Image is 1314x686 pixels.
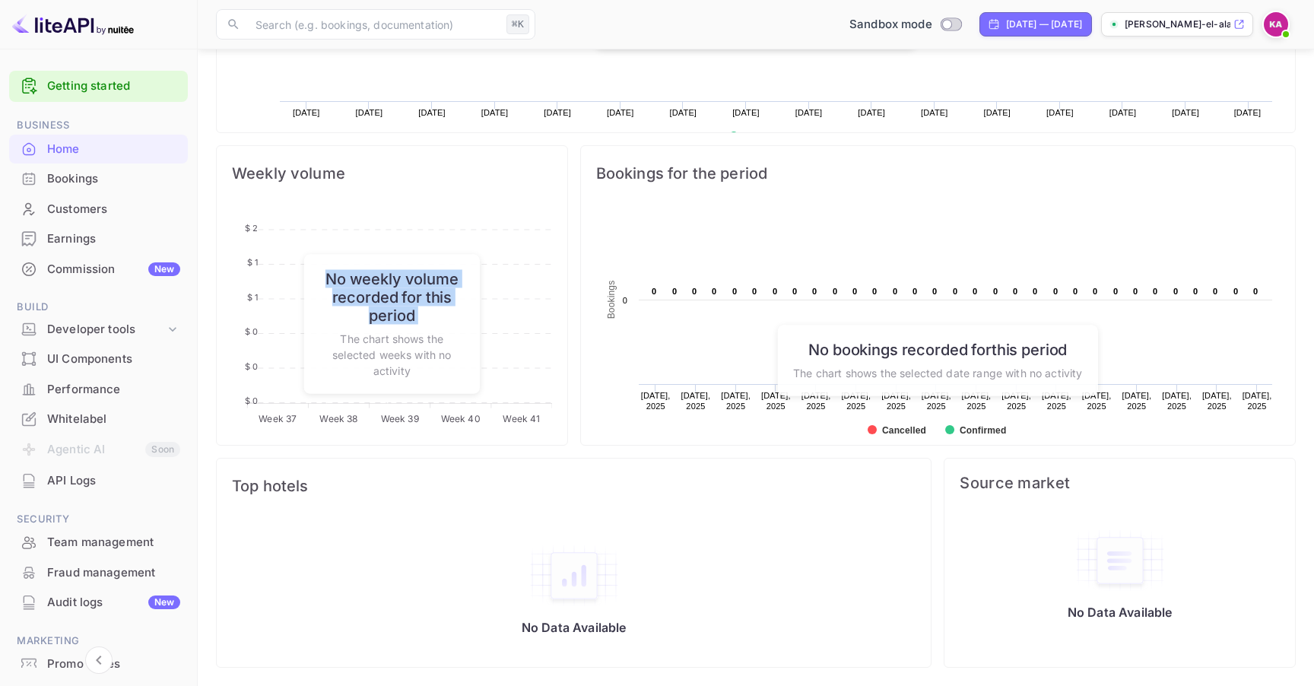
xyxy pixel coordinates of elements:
[319,270,464,325] h6: No weekly volume recorded for this period
[953,287,957,296] text: 0
[596,161,1280,186] span: Bookings for the period
[9,466,188,496] div: API Logs
[640,391,670,411] text: [DATE], 2025
[148,262,180,276] div: New
[1242,391,1271,411] text: [DATE], 2025
[1162,391,1192,411] text: [DATE], 2025
[852,287,857,296] text: 0
[1202,391,1232,411] text: [DATE], 2025
[47,141,180,158] div: Home
[960,474,1280,492] span: Source market
[833,287,837,296] text: 0
[973,287,977,296] text: 0
[247,257,258,268] tspan: $ 1
[9,135,188,164] div: Home
[732,108,760,117] text: [DATE]
[1213,287,1217,296] text: 0
[9,255,188,284] div: CommissionNew
[1006,17,1082,31] div: [DATE] — [DATE]
[9,511,188,528] span: Security
[503,412,540,424] tspan: Week 41
[245,360,258,371] tspan: $ 0
[47,351,180,368] div: UI Components
[1081,391,1111,411] text: [DATE], 2025
[245,326,258,337] tspan: $ 0
[9,195,188,224] div: Customers
[1133,287,1138,296] text: 0
[932,287,937,296] text: 0
[849,16,932,33] span: Sandbox mode
[47,381,180,399] div: Performance
[47,472,180,490] div: API Logs
[1122,391,1151,411] text: [DATE], 2025
[9,316,188,343] div: Developer tools
[1264,12,1288,37] img: karim El Alaoui
[681,391,710,411] text: [DATE], 2025
[1033,287,1037,296] text: 0
[47,656,180,673] div: Promo codes
[9,375,188,405] div: Performance
[319,412,357,424] tspan: Week 38
[293,108,320,117] text: [DATE]
[418,108,446,117] text: [DATE]
[528,544,620,608] img: empty-state-table2.svg
[1253,287,1258,296] text: 0
[744,132,782,142] text: Revenue
[960,425,1006,436] text: Confirmed
[9,71,188,102] div: Getting started
[9,558,188,586] a: Fraud management
[670,108,697,117] text: [DATE]
[9,466,188,494] a: API Logs
[246,9,500,40] input: Search (e.g. bookings, documentation)
[9,164,188,192] a: Bookings
[9,135,188,163] a: Home
[481,108,509,117] text: [DATE]
[47,78,180,95] a: Getting started
[9,345,188,373] a: UI Components
[356,108,383,117] text: [DATE]
[1153,287,1157,296] text: 0
[47,170,180,188] div: Bookings
[9,255,188,283] a: CommissionNew
[47,230,180,248] div: Earnings
[761,391,791,411] text: [DATE], 2025
[9,649,188,678] a: Promo codes
[9,117,188,134] span: Business
[9,558,188,588] div: Fraud management
[9,195,188,223] a: Customers
[1233,287,1238,296] text: 0
[1113,287,1118,296] text: 0
[9,405,188,433] a: Whitelabel
[1068,605,1173,620] p: No Data Available
[47,321,165,338] div: Developer tools
[47,261,180,278] div: Commission
[721,391,751,411] text: [DATE], 2025
[843,16,967,33] div: Switch to Production mode
[1125,17,1230,31] p: [PERSON_NAME]-el-alaoui-vhuya....
[247,291,258,302] tspan: $ 1
[606,281,617,319] text: Bookings
[1109,108,1137,117] text: [DATE]
[9,588,188,618] div: Audit logsNew
[773,287,777,296] text: 0
[793,365,1082,381] p: The chart shows the selected date range with no activity
[245,222,258,233] tspan: $ 2
[9,224,188,252] a: Earnings
[232,474,916,498] span: Top hotels
[506,14,529,34] div: ⌘K
[893,287,897,296] text: 0
[47,201,180,218] div: Customers
[882,425,926,436] text: Cancelled
[1073,287,1078,296] text: 0
[795,108,823,117] text: [DATE]
[984,108,1011,117] text: [DATE]
[9,345,188,374] div: UI Components
[245,395,258,406] tspan: $ 0
[47,534,180,551] div: Team management
[712,287,716,296] text: 0
[607,108,634,117] text: [DATE]
[47,411,180,428] div: Whitelabel
[381,412,419,424] tspan: Week 39
[9,588,188,616] a: Audit logsNew
[1093,287,1097,296] text: 0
